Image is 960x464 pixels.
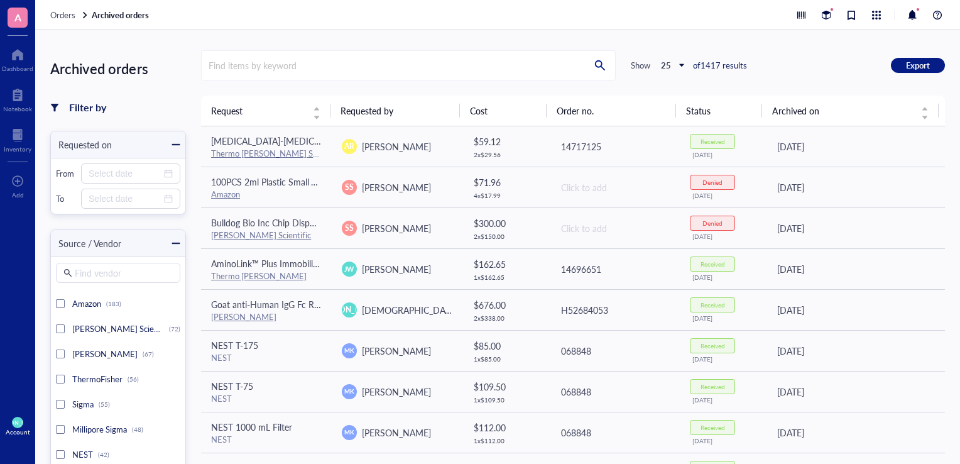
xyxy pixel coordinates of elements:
[692,273,757,281] div: [DATE]
[474,233,540,240] div: 2 x $ 150.00
[474,298,540,312] div: $ 676.00
[330,96,460,126] th: Requested by
[906,60,930,71] span: Export
[701,424,725,431] div: Received
[132,426,143,433] div: (48)
[701,138,725,145] div: Received
[50,57,186,80] div: Archived orders
[344,428,354,436] span: MK
[14,9,21,25] span: A
[211,147,341,159] a: Thermo [PERSON_NAME] Scientific
[701,383,725,390] div: Received
[211,380,253,392] span: NEST T-75
[474,216,540,230] div: $ 300.00
[169,325,180,333] div: (72)
[211,216,437,229] span: Bulldog Bio Inc Chip Disposable Hemocytometer 50 slides
[550,248,680,289] td: 14696651
[631,60,650,71] div: Show
[777,262,935,276] div: [DATE]
[4,145,31,153] div: Inventory
[550,126,680,167] td: 14717125
[550,207,680,248] td: Click to add
[362,304,526,316] span: [DEMOGRAPHIC_DATA][PERSON_NAME]
[56,193,76,204] div: To
[561,426,670,439] div: 068848
[362,426,431,439] span: [PERSON_NAME]
[4,125,31,153] a: Inventory
[474,273,540,281] div: 1 x $ 162.65
[3,105,32,113] div: Notebook
[69,99,106,116] div: Filter by
[676,96,762,126] th: Status
[777,140,935,153] div: [DATE]
[702,219,723,227] div: Denied
[345,182,354,193] span: SS
[772,104,914,118] span: Archived on
[474,135,540,148] div: $ 59.12
[474,355,540,363] div: 1 x $ 85.00
[211,175,709,188] span: 100PCS 2ml Plastic Small Vials with Screw Caps Sample Tubes Cryotubes,PP Material, Free from DNas...
[561,221,670,235] div: Click to add
[362,385,431,398] span: [PERSON_NAME]
[72,423,127,435] span: Millipore Sigma
[777,221,935,235] div: [DATE]
[362,263,431,275] span: [PERSON_NAME]
[474,175,540,189] div: $ 71.96
[211,104,305,118] span: Request
[72,348,138,360] span: [PERSON_NAME]
[50,9,89,21] a: Orders
[12,191,24,199] div: Add
[344,264,354,274] span: JW
[661,59,671,71] b: 25
[72,398,94,410] span: Sigma
[211,298,562,311] span: Goat anti-Human IgG Fc Recombinant Secondary Antibody, Alexa [MEDICAL_DATA]™ 647
[92,9,151,21] a: Archived orders
[474,396,540,404] div: 1 x $ 109.50
[89,192,161,206] input: Select date
[550,371,680,412] td: 068848
[474,380,540,394] div: $ 109.50
[777,426,935,439] div: [DATE]
[211,434,322,445] div: NEST
[344,387,354,395] span: MK
[474,437,540,445] div: 1 x $ 112.00
[692,314,757,322] div: [DATE]
[72,297,101,309] span: Amazon
[777,180,935,194] div: [DATE]
[50,9,75,21] span: Orders
[701,301,725,309] div: Received
[561,140,670,153] div: 14717125
[72,373,123,385] span: ThermoFisher
[211,352,322,363] div: NEST
[474,257,540,271] div: $ 162.65
[777,344,935,358] div: [DATE]
[98,451,109,458] div: (42)
[89,167,161,180] input: Select date
[51,236,121,250] div: Source / Vendor
[72,323,172,334] span: [PERSON_NAME] Scientific
[561,344,670,358] div: 068848
[550,167,680,207] td: Click to add
[692,151,757,158] div: [DATE]
[460,96,546,126] th: Cost
[344,346,354,355] span: MK
[547,96,676,126] th: Order no.
[561,262,670,276] div: 14696651
[692,192,757,199] div: [DATE]
[701,260,725,268] div: Received
[106,300,121,307] div: (183)
[693,60,747,71] div: of 1417 results
[2,45,33,72] a: Dashboard
[891,58,945,73] button: Export
[6,428,30,436] div: Account
[51,138,112,152] div: Requested on
[201,96,330,126] th: Request
[211,421,292,433] span: NEST 1000 mL Filter
[550,330,680,371] td: 068848
[211,393,322,404] div: NEST
[702,179,723,186] div: Denied
[2,65,33,72] div: Dashboard
[362,140,431,153] span: [PERSON_NAME]
[692,396,757,404] div: [DATE]
[211,135,412,147] span: [MEDICAL_DATA]-[MEDICAL_DATA] (10,000 U/mL)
